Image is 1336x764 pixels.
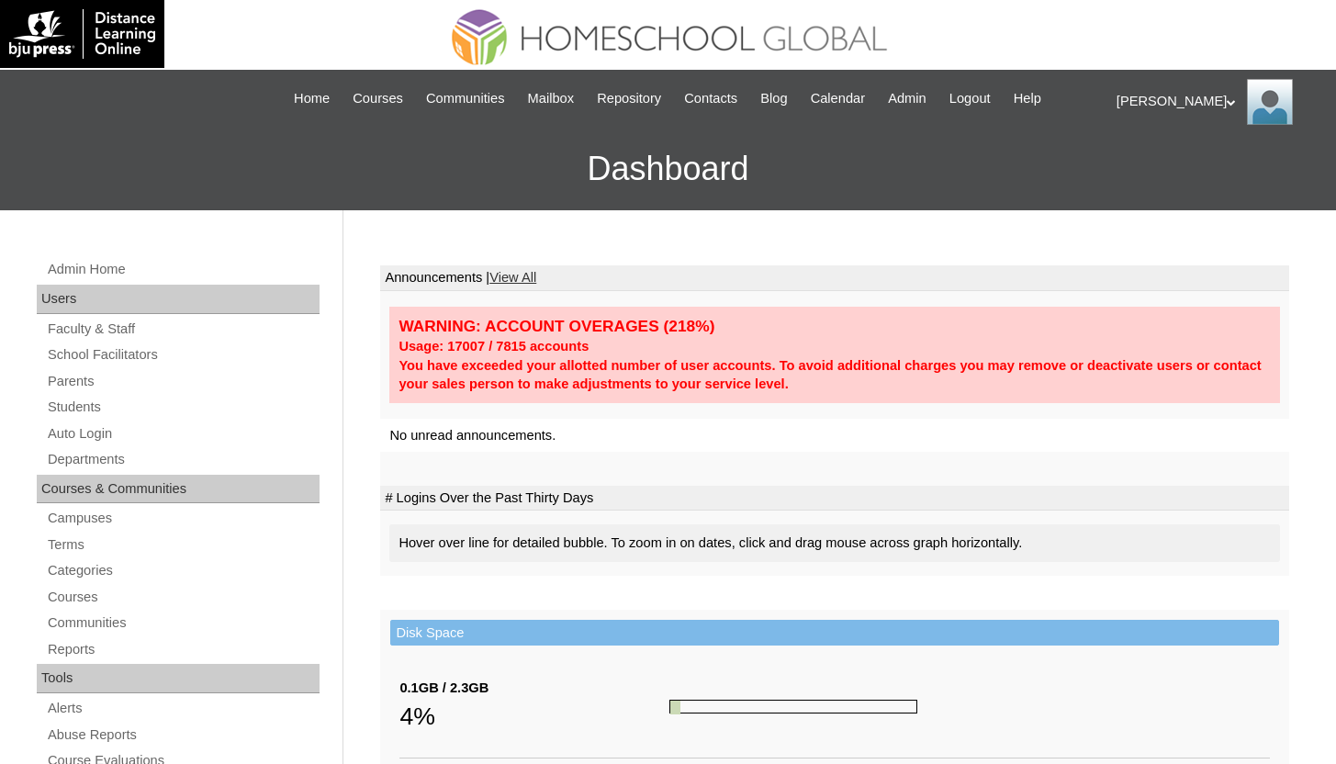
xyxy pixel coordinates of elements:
a: Campuses [46,507,320,530]
span: Calendar [811,88,865,109]
a: Students [46,396,320,419]
span: Admin [888,88,926,109]
strong: Usage: 17007 / 7815 accounts [399,339,589,354]
a: Contacts [675,88,747,109]
a: School Facilitators [46,343,320,366]
td: # Logins Over the Past Thirty Days [380,486,1289,511]
td: Announcements | [380,265,1289,291]
td: Disk Space [390,620,1279,646]
a: Home [285,88,339,109]
a: Courses [343,88,412,109]
div: You have exceeded your allotted number of user accounts. To avoid additional charges you may remo... [399,356,1271,394]
a: Auto Login [46,422,320,445]
a: Help [1005,88,1050,109]
a: Blog [751,88,796,109]
h3: Dashboard [9,128,1327,210]
a: Repository [588,88,670,109]
img: Anna Beltran [1247,79,1293,125]
span: Home [294,88,330,109]
span: Logout [949,88,991,109]
a: Alerts [46,697,320,720]
a: Faculty & Staff [46,318,320,341]
a: Parents [46,370,320,393]
a: Communities [46,612,320,635]
td: No unread announcements. [380,419,1289,453]
a: Courses [46,586,320,609]
a: Departments [46,448,320,471]
div: Hover over line for detailed bubble. To zoom in on dates, click and drag mouse across graph horiz... [389,524,1280,562]
span: Help [1014,88,1041,109]
span: Repository [597,88,661,109]
a: Terms [46,534,320,556]
a: View All [489,270,536,285]
div: [PERSON_NAME] [1117,79,1318,125]
a: Logout [940,88,1000,109]
a: Abuse Reports [46,724,320,747]
div: WARNING: ACCOUNT OVERAGES (218%) [399,316,1271,337]
span: Communities [426,88,505,109]
span: Blog [760,88,787,109]
a: Reports [46,638,320,661]
a: Categories [46,559,320,582]
div: 0.1GB / 2.3GB [399,679,669,698]
a: Admin Home [46,258,320,281]
a: Admin [879,88,936,109]
span: Contacts [684,88,737,109]
div: Users [37,285,320,314]
a: Calendar [802,88,874,109]
div: Courses & Communities [37,475,320,504]
a: Communities [417,88,514,109]
img: logo-white.png [9,9,155,59]
div: Tools [37,664,320,693]
div: 4% [399,698,669,735]
span: Mailbox [528,88,575,109]
a: Mailbox [519,88,584,109]
span: Courses [353,88,403,109]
